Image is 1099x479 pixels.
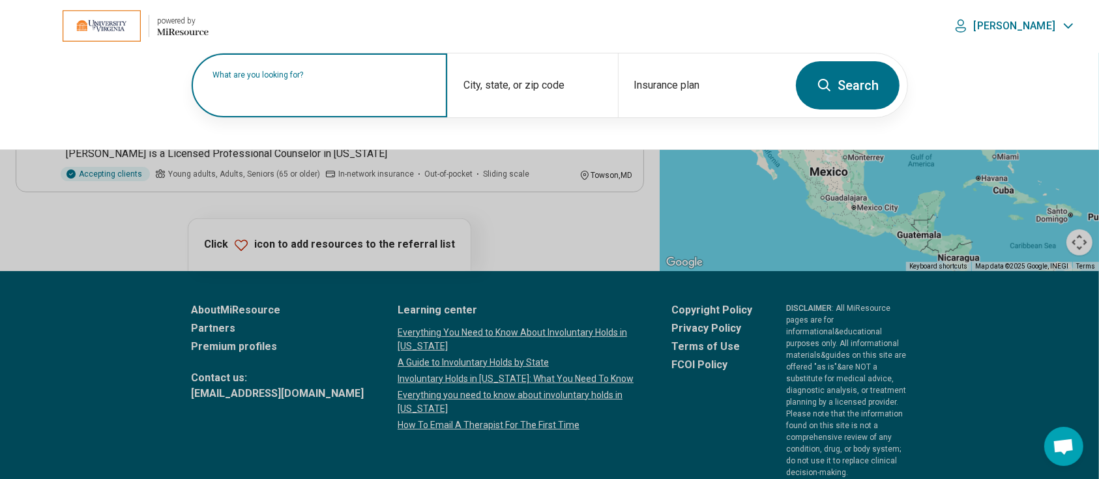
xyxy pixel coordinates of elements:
label: What are you looking for? [212,71,432,79]
p: [PERSON_NAME] [974,20,1055,33]
div: powered by [157,15,209,27]
button: Search [796,61,900,109]
a: University of Virginiapowered by [21,10,209,42]
div: Open chat [1044,427,1083,466]
img: University of Virginia [63,10,141,42]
